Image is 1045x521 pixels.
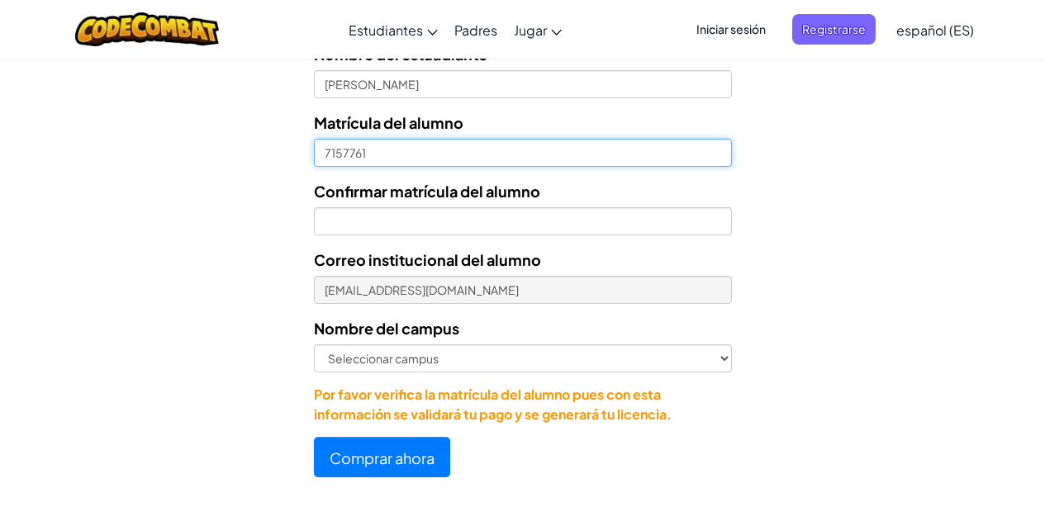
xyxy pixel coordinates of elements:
button: Iniciar sesión [686,14,776,45]
font: Registrarse [802,21,866,36]
font: Nombre del campus [314,319,459,338]
font: Por favor verifica la matrícula del alumno pues con esta información se validará tu pago y se gen... [314,386,672,423]
button: Registrarse [792,14,876,45]
a: Jugar [506,7,570,52]
font: Estudiantes [349,21,423,39]
font: Iniciar sesión [696,21,766,36]
a: español (ES) [888,7,982,52]
img: Logotipo de CodeCombat [75,12,220,46]
font: Confirmar matrícula del alumno [314,182,540,201]
button: Comprar ahora [314,437,450,477]
font: Matrícula del alumno [314,113,463,132]
font: Jugar [514,21,547,39]
font: Comprar ahora [330,448,435,467]
a: Padres [446,7,506,52]
font: español (ES) [896,21,974,39]
font: Correo institucional del alumno [314,250,541,269]
a: Estudiantes [340,7,446,52]
font: Padres [454,21,497,39]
